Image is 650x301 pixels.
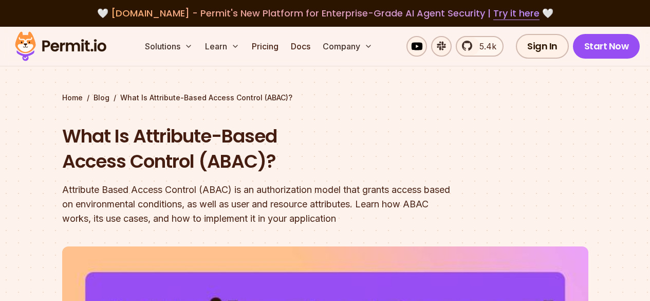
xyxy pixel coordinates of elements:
[94,93,109,103] a: Blog
[62,93,83,103] a: Home
[25,6,625,21] div: 🤍 🤍
[62,123,457,174] h1: What Is Attribute-Based Access Control (ABAC)?
[287,36,314,57] a: Docs
[493,7,540,20] a: Try it here
[111,7,540,20] span: [DOMAIN_NAME] - Permit's New Platform for Enterprise-Grade AI Agent Security |
[248,36,283,57] a: Pricing
[141,36,197,57] button: Solutions
[456,36,504,57] a: 5.4k
[473,40,496,52] span: 5.4k
[201,36,244,57] button: Learn
[62,93,588,103] div: / /
[319,36,377,57] button: Company
[10,29,111,64] img: Permit logo
[516,34,569,59] a: Sign In
[573,34,640,59] a: Start Now
[62,183,457,226] div: Attribute Based Access Control (ABAC) is an authorization model that grants access based on envir...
